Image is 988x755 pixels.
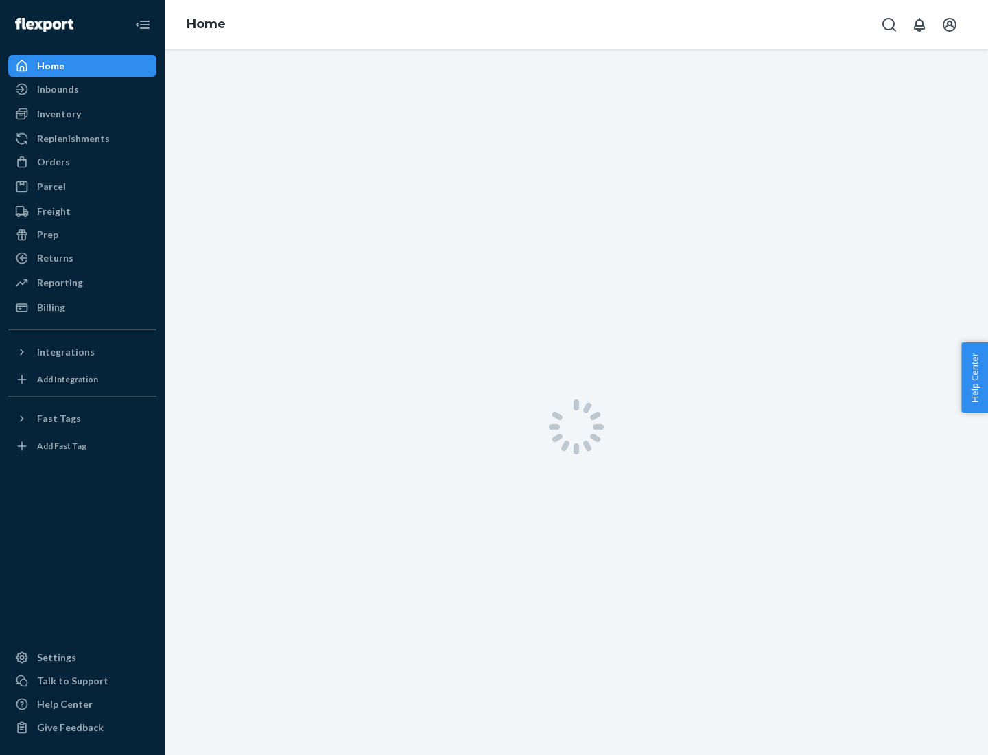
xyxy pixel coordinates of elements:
div: Prep [37,228,58,242]
a: Reporting [8,272,156,294]
button: Integrations [8,341,156,363]
div: Freight [37,205,71,218]
a: Home [187,16,226,32]
button: Open Search Box [875,11,903,38]
a: Settings [8,647,156,669]
div: Add Integration [37,373,98,385]
div: Inbounds [37,82,79,96]
div: Add Fast Tag [37,440,86,452]
div: Orders [37,155,70,169]
div: Fast Tags [37,412,81,426]
a: Replenishments [8,128,156,150]
a: Freight [8,200,156,222]
div: Returns [37,251,73,265]
a: Prep [8,224,156,246]
a: Returns [8,247,156,269]
button: Fast Tags [8,408,156,430]
a: Add Integration [8,369,156,391]
div: Settings [37,651,76,664]
div: Help Center [37,697,93,711]
a: Inbounds [8,78,156,100]
div: Talk to Support [37,674,108,688]
button: Close Navigation [129,11,156,38]
a: Home [8,55,156,77]
div: Integrations [37,345,95,359]
div: Reporting [37,276,83,290]
div: Inventory [37,107,81,121]
a: Inventory [8,103,156,125]
img: Flexport logo [15,18,73,32]
div: Parcel [37,180,66,194]
a: Add Fast Tag [8,435,156,457]
div: Home [37,59,64,73]
a: Parcel [8,176,156,198]
a: Orders [8,151,156,173]
button: Help Center [961,342,988,413]
ol: breadcrumbs [176,5,237,45]
button: Give Feedback [8,717,156,739]
div: Give Feedback [37,721,104,734]
div: Billing [37,301,65,314]
a: Help Center [8,693,156,715]
button: Open notifications [906,11,933,38]
a: Talk to Support [8,670,156,692]
a: Billing [8,297,156,318]
div: Replenishments [37,132,110,146]
button: Open account menu [936,11,963,38]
